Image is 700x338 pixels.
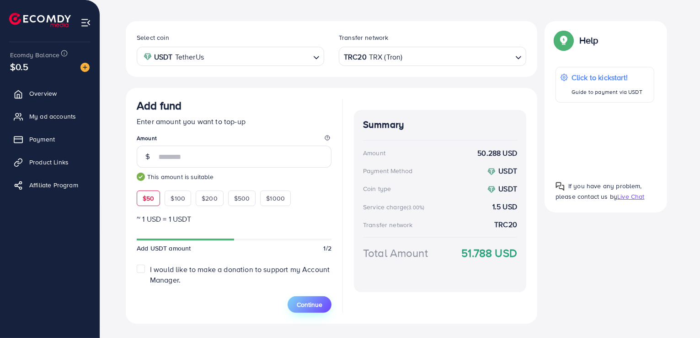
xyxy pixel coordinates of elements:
img: Popup guide [556,32,572,49]
div: Search for option [339,47,526,65]
input: Search for option [207,49,310,64]
a: Payment [7,130,93,148]
img: menu [80,17,91,28]
img: guide [137,173,145,181]
div: Search for option [137,47,324,65]
span: Continue [297,300,322,309]
p: Enter amount you want to top-up [137,116,331,127]
span: $50 [143,194,154,203]
small: (3.00%) [407,204,424,211]
div: Payment Method [363,166,412,175]
div: Service charge [363,202,427,212]
img: coin [144,53,152,61]
span: TRX (Tron) [369,50,403,64]
span: $100 [171,194,185,203]
span: $0.5 [10,60,29,73]
p: Guide to payment via USDT [572,87,642,98]
span: 1/2 [324,244,331,253]
span: Payment [29,135,55,144]
h4: Summary [363,119,517,131]
p: Click to kickstart! [572,72,642,83]
span: Ecomdy Balance [10,50,59,60]
span: TetherUs [175,50,204,64]
p: Help [579,35,598,46]
span: Live Chat [617,192,644,201]
a: Overview [7,84,93,103]
button: Continue [288,296,331,313]
img: Popup guide [556,182,565,191]
strong: 1.5 USD [492,202,517,212]
span: Product Links [29,158,69,167]
div: Amount [363,148,385,158]
span: If you have any problem, please contact us by [556,181,642,201]
strong: TRC20 [344,50,367,64]
label: Select coin [137,33,169,42]
span: I would like to make a donation to support my Account Manager. [150,264,330,285]
strong: USDT [498,166,517,176]
img: image [80,63,90,72]
span: Affiliate Program [29,180,78,190]
strong: TRC20 [494,219,517,230]
small: This amount is suitable [137,172,331,181]
p: ~ 1 USD = 1 USDT [137,213,331,224]
h3: Add fund [137,99,182,112]
a: Product Links [7,153,93,171]
div: Transfer network [363,220,413,229]
img: logo [9,13,71,27]
legend: Amount [137,134,331,146]
div: Total Amount [363,245,428,261]
span: $1000 [266,194,285,203]
strong: USDT [498,184,517,194]
span: Add USDT amount [137,244,191,253]
strong: 51.788 USD [461,245,517,261]
strong: USDT [154,50,173,64]
img: coin [487,185,496,194]
iframe: Chat [661,297,693,331]
input: Search for option [403,49,512,64]
a: Affiliate Program [7,176,93,194]
img: coin [487,168,496,176]
div: Coin type [363,184,391,193]
strong: 50.288 USD [477,148,517,158]
span: $200 [202,194,218,203]
span: My ad accounts [29,112,76,121]
a: My ad accounts [7,107,93,125]
span: Overview [29,89,57,98]
label: Transfer network [339,33,389,42]
span: $500 [234,194,250,203]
